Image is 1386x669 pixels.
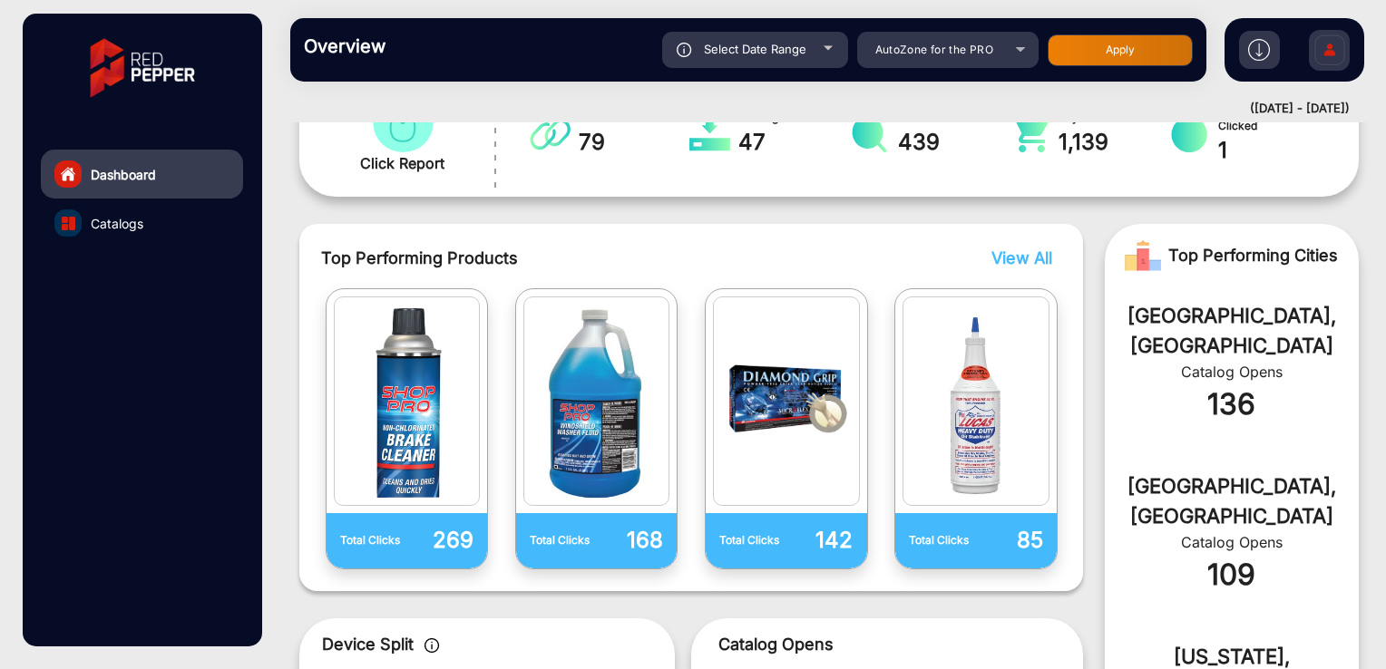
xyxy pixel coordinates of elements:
img: catalog [367,94,438,152]
span: View All [991,248,1052,267]
div: [GEOGRAPHIC_DATA], [GEOGRAPHIC_DATA] [1132,471,1332,531]
span: Select Date Range [704,42,806,56]
img: Rank image [1125,238,1161,274]
img: catalog [1169,116,1210,152]
span: 1 [1218,134,1330,167]
div: ([DATE] - [DATE]) [272,100,1350,118]
img: catalog [908,302,1044,500]
span: Device Split [322,635,414,654]
button: Apply [1048,34,1193,66]
span: 439 [898,126,1010,159]
button: View All [987,246,1048,270]
img: Sign%20Up.svg [1311,21,1349,84]
img: home [60,166,76,182]
p: 269 [407,524,474,557]
h3: Overview [304,35,558,57]
span: AutoZone for the PRO [875,43,994,56]
div: [GEOGRAPHIC_DATA], [GEOGRAPHIC_DATA] [1132,301,1332,361]
img: catalog [339,302,475,500]
p: 142 [786,524,854,557]
img: catalog [529,302,665,500]
a: Dashboard [41,150,243,199]
p: 168 [597,524,664,557]
div: Catalog Opens [1132,531,1332,553]
img: icon [677,43,692,57]
p: 85 [976,524,1043,557]
p: Total Clicks [340,532,407,548]
span: Click Report [360,152,444,174]
span: Top Performing Products [321,246,883,270]
span: Dashboard [91,165,156,184]
div: 109 [1132,553,1332,596]
a: Catalogs [41,199,243,247]
span: 79 [579,126,690,159]
img: h2download.svg [1248,39,1270,61]
div: 136 [1132,383,1332,426]
img: icon [425,638,440,653]
span: Catalogs [91,214,143,233]
p: Catalog Opens [718,632,1056,656]
img: catalog [530,116,571,152]
img: catalog [1010,116,1050,152]
img: catalog [62,217,75,230]
img: catalog [849,116,890,152]
img: vmg-logo [77,23,208,113]
p: Total Clicks [909,532,976,548]
p: Total Clicks [530,532,597,548]
span: 47 [738,126,850,159]
img: catalog [718,302,854,500]
p: Total Clicks [719,532,786,548]
div: Catalog Opens [1132,361,1332,383]
span: 1,139 [1059,126,1170,159]
img: catalog [689,116,730,152]
span: Top Performing Cities [1168,238,1338,274]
